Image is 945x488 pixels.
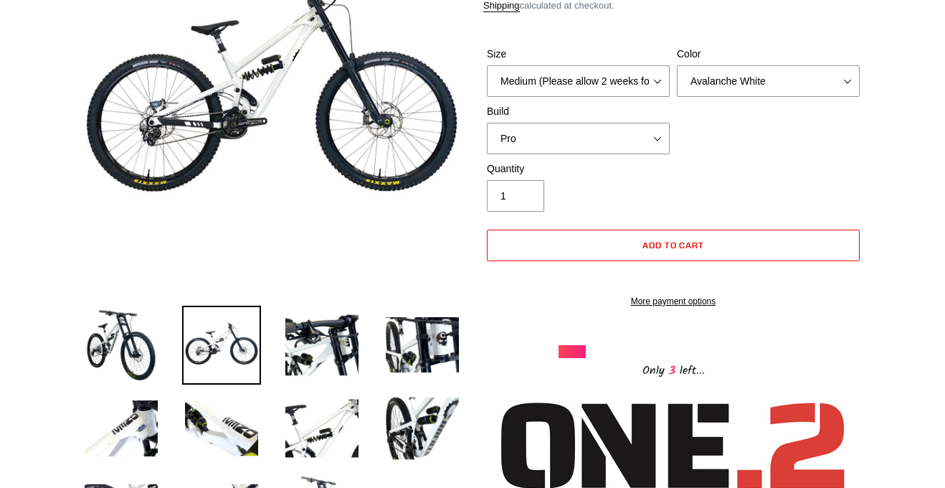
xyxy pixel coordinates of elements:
img: Load image into Gallery viewer, ONE.2 DH - Complete Bike [82,306,161,385]
img: Load image into Gallery viewer, ONE.2 DH - Complete Bike [182,306,261,385]
img: Load image into Gallery viewer, ONE.2 DH - Complete Bike [383,389,462,468]
label: Build [487,104,670,119]
img: Load image into Gallery viewer, ONE.2 DH - Complete Bike [282,389,361,468]
img: Load image into Gallery viewer, ONE.2 DH - Complete Bike [82,389,161,468]
label: Color [677,47,860,62]
button: Add to cart [487,230,860,261]
img: Load image into Gallery viewer, ONE.2 DH - Complete Bike [383,306,462,385]
span: Add to cart [642,240,705,250]
div: Only left... [559,358,788,380]
img: Load image into Gallery viewer, ONE.2 DH - Complete Bike [182,389,261,468]
a: More payment options [487,295,860,308]
span: 3 [665,362,680,380]
label: Size [487,47,670,62]
label: Quantity [487,161,670,177]
img: Load image into Gallery viewer, ONE.2 DH - Complete Bike [282,306,361,385]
